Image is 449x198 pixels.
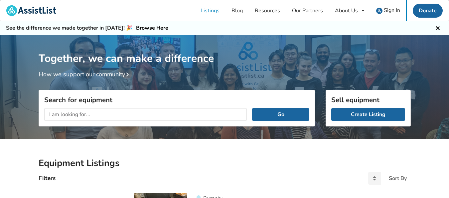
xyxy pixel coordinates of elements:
h3: Search for equipment [44,96,309,104]
a: Donate [413,4,443,18]
a: user icon Sign In [370,0,406,21]
a: How we support our community [39,70,132,78]
h4: Filters [39,174,56,182]
button: Go [252,108,309,121]
a: Create Listing [331,108,405,121]
a: Blog [225,0,249,21]
h3: Sell equipment [331,96,405,104]
a: Listings [195,0,225,21]
a: Resources [249,0,286,21]
h2: Equipment Listings [39,157,411,169]
a: Browse Here [136,24,168,32]
input: I am looking for... [44,108,247,121]
div: Sort By [389,176,407,181]
span: Sign In [384,7,400,14]
img: assistlist-logo [6,5,56,16]
div: About Us [335,8,358,13]
h1: Together, we can make a difference [39,35,411,65]
img: user icon [376,8,382,14]
a: Our Partners [286,0,329,21]
h5: See the difference we made together in [DATE]! 🎉 [6,25,168,32]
